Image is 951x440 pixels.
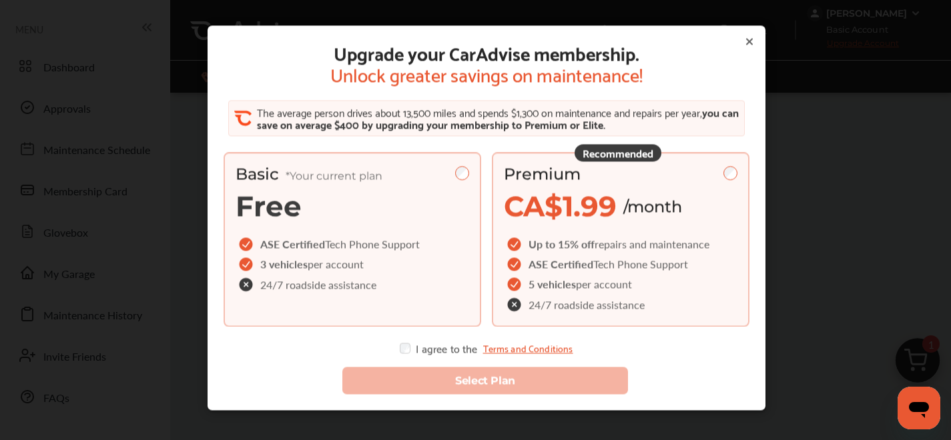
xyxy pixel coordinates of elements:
span: repairs and maintenance [595,237,709,252]
img: checkIcon.6d469ec1.svg [507,238,523,251]
img: checkIcon.6d469ec1.svg [507,278,523,291]
span: per account [308,257,364,272]
span: 5 vehicles [529,277,576,292]
span: 3 vehicles [260,257,308,272]
span: ASE Certified [529,257,593,272]
img: checkIcon.6d469ec1.svg [239,238,255,251]
span: Tech Phone Support [325,237,420,252]
img: checkIcon.6d469ec1.svg [507,258,523,271]
span: Basic [236,165,382,184]
span: you can save on average $400 by upgrading your membership to Premium or Elite. [256,103,738,133]
span: Free [236,189,302,224]
img: check-cross-icon.c68f34ea.svg [507,298,523,312]
div: I agree to the [400,343,573,354]
a: Terms and Conditions [483,343,573,354]
span: Tech Phone Support [593,257,688,272]
span: Up to 15% off [529,237,595,252]
img: checkIcon.6d469ec1.svg [239,258,255,271]
span: per account [576,277,632,292]
span: /month [623,197,682,216]
span: Unlock greater savings on maintenance! [330,63,643,85]
span: 24/7 roadside assistance [529,299,645,310]
div: Recommended [575,145,661,162]
span: ASE Certified [260,237,325,252]
span: Upgrade your CarAdvise membership. [330,42,643,63]
img: check-cross-icon.c68f34ea.svg [239,278,255,292]
span: CA$1.99 [504,189,617,224]
span: *Your current plan [286,170,382,183]
span: The average person drives about 13,500 miles and spends $1,300 on maintenance and repairs per year, [256,103,701,121]
span: 24/7 roadside assistance [260,279,376,290]
span: Premium [504,165,581,184]
img: CA_CheckIcon.cf4f08d4.svg [234,110,251,127]
iframe: Button to launch messaging window [898,387,940,429]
